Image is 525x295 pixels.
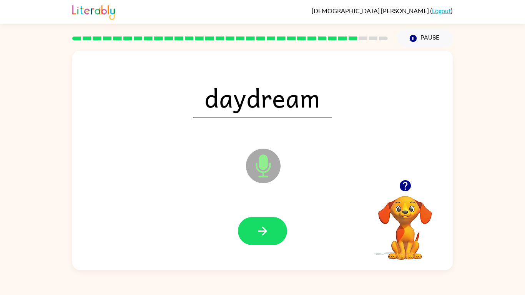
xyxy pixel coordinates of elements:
[432,7,451,14] a: Logout
[312,7,453,14] div: ( )
[397,30,453,47] button: Pause
[193,78,332,118] span: daydream
[72,3,115,20] img: Literably
[312,7,430,14] span: [DEMOGRAPHIC_DATA] [PERSON_NAME]
[367,184,444,261] video: Your browser must support playing .mp4 files to use Literably. Please try using another browser.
